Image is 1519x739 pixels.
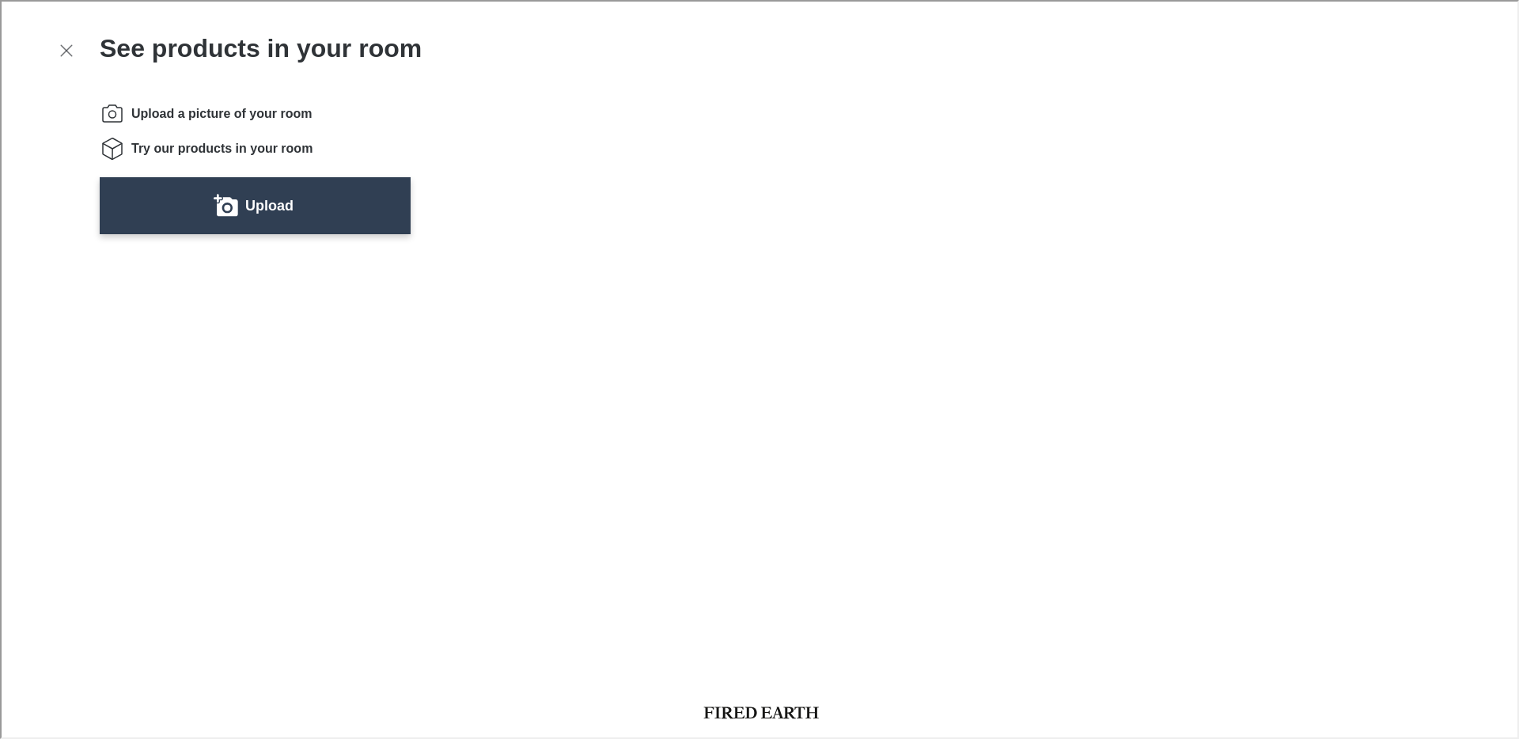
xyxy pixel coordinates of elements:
[51,35,79,63] button: Exit visualizer
[98,176,409,233] button: Upload a picture of your room
[98,100,409,160] ol: Instructions
[130,104,310,121] span: Upload a picture of your room
[130,138,311,156] span: Try our products in your room
[244,191,292,217] label: Upload
[695,694,821,727] a: Visit Fired Earth homepage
